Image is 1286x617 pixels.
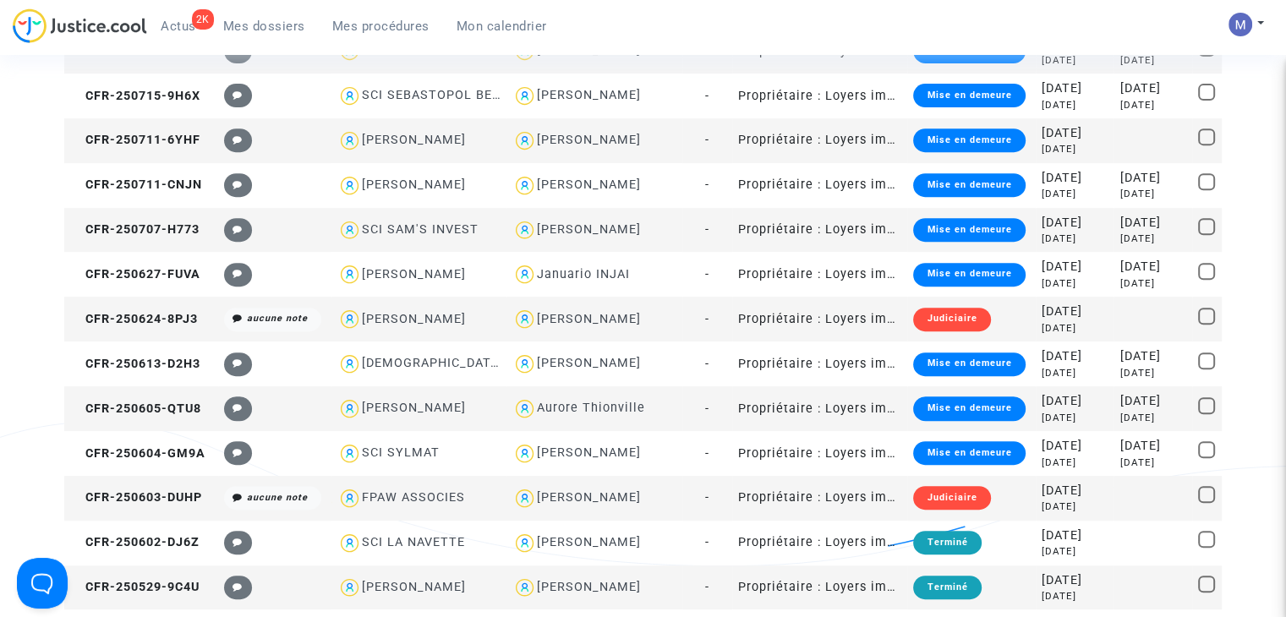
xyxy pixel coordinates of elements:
[337,173,362,198] img: icon-user.svg
[1042,411,1108,425] div: [DATE]
[1119,392,1185,411] div: [DATE]
[537,88,641,102] div: [PERSON_NAME]
[732,431,907,476] td: Propriétaire : Loyers impayés/Charges impayées
[913,576,981,599] div: Terminé
[512,352,537,376] img: icon-user.svg
[732,252,907,297] td: Propriétaire : Loyers impayés/Charges impayées
[362,445,440,460] div: SCI SYLMAT
[913,218,1025,242] div: Mise en demeure
[1042,53,1108,68] div: [DATE]
[362,580,466,594] div: [PERSON_NAME]
[1042,347,1108,366] div: [DATE]
[337,576,362,600] img: icon-user.svg
[337,128,362,153] img: icon-user.svg
[70,580,200,594] span: CFR-250529-9C4U
[913,352,1025,376] div: Mise en demeure
[337,218,362,243] img: icon-user.svg
[70,222,200,237] span: CFR-250707-H773
[1042,589,1108,603] div: [DATE]
[732,476,907,521] td: Propriétaire : Loyers impayés/Charges impayées
[443,14,561,39] a: Mon calendrier
[705,357,709,371] span: -
[1119,258,1185,276] div: [DATE]
[512,307,537,331] img: icon-user.svg
[732,74,907,118] td: Propriétaire : Loyers impayés/Charges impayées
[1042,366,1108,380] div: [DATE]
[1119,411,1185,425] div: [DATE]
[337,84,362,108] img: icon-user.svg
[1042,482,1108,500] div: [DATE]
[1119,98,1185,112] div: [DATE]
[512,218,537,243] img: icon-user.svg
[913,441,1025,465] div: Mise en demeure
[362,88,583,102] div: SCI SEBASTOPOL BERGER-JUILLOT
[732,565,907,610] td: Propriétaire : Loyers impayés/Charges impayées
[705,177,709,192] span: -
[705,312,709,326] span: -
[362,312,466,326] div: [PERSON_NAME]
[70,446,205,461] span: CFR-250604-GM9A
[512,441,537,466] img: icon-user.svg
[1042,169,1108,188] div: [DATE]
[732,208,907,253] td: Propriétaire : Loyers impayés/Charges impayées
[537,445,641,460] div: [PERSON_NAME]
[1119,169,1185,188] div: [DATE]
[210,14,319,39] a: Mes dossiers
[1119,187,1185,201] div: [DATE]
[705,133,709,147] span: -
[537,222,641,237] div: [PERSON_NAME]
[1042,321,1108,336] div: [DATE]
[1042,392,1108,411] div: [DATE]
[913,396,1025,420] div: Mise en demeure
[512,486,537,511] img: icon-user.svg
[1042,456,1108,470] div: [DATE]
[70,89,200,103] span: CFR-250715-9H6X
[537,312,641,326] div: [PERSON_NAME]
[705,446,709,461] span: -
[1042,527,1108,545] div: [DATE]
[223,19,305,34] span: Mes dossiers
[362,356,607,370] div: [DEMOGRAPHIC_DATA][PERSON_NAME]
[1119,437,1185,456] div: [DATE]
[362,133,466,147] div: [PERSON_NAME]
[337,396,362,421] img: icon-user.svg
[1119,53,1185,68] div: [DATE]
[705,222,709,237] span: -
[512,396,537,421] img: icon-user.svg
[512,173,537,198] img: icon-user.svg
[1042,258,1108,276] div: [DATE]
[705,490,709,505] span: -
[913,531,981,554] div: Terminé
[705,401,709,416] span: -
[457,19,547,34] span: Mon calendrier
[17,558,68,609] iframe: Help Scout Beacon - Open
[913,173,1025,197] div: Mise en demeure
[913,128,1025,152] div: Mise en demeure
[1042,98,1108,112] div: [DATE]
[732,163,907,208] td: Propriétaire : Loyers impayés/Charges impayées
[362,401,466,415] div: [PERSON_NAME]
[913,486,990,510] div: Judiciaire
[705,44,709,58] span: -
[1119,276,1185,291] div: [DATE]
[332,19,430,34] span: Mes procédures
[537,490,641,505] div: [PERSON_NAME]
[362,535,465,549] div: SCI LA NAVETTE
[537,133,641,147] div: [PERSON_NAME]
[362,267,466,281] div: [PERSON_NAME]
[512,531,537,555] img: icon-user.svg
[337,486,362,511] img: icon-user.svg
[1042,500,1108,514] div: [DATE]
[1042,79,1108,98] div: [DATE]
[319,14,443,39] a: Mes procédures
[537,267,630,281] div: Januario INJAI
[913,308,990,331] div: Judiciaire
[337,262,362,287] img: icon-user.svg
[362,222,479,237] div: SCI SAM'S INVEST
[337,441,362,466] img: icon-user.svg
[732,118,907,163] td: Propriétaire : Loyers impayés/Charges impayées
[1119,456,1185,470] div: [DATE]
[732,341,907,386] td: Propriétaire : Loyers impayés/Charges impayées
[362,490,465,505] div: FPAW ASSOCIES
[1042,214,1108,232] div: [DATE]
